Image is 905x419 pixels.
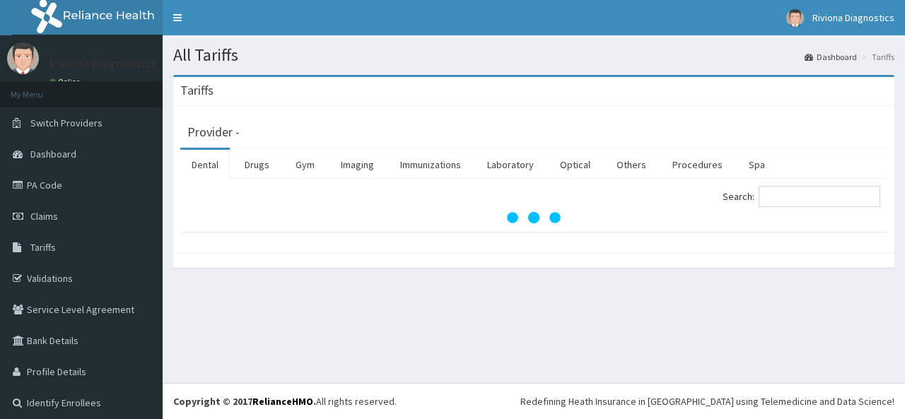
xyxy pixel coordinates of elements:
[476,150,545,179] a: Laboratory
[786,9,804,27] img: User Image
[173,395,316,408] strong: Copyright © 2017 .
[233,150,281,179] a: Drugs
[506,189,562,246] svg: audio-loading
[49,57,156,70] p: Riviona Diagnostics
[7,42,39,74] img: User Image
[812,11,894,24] span: Riviona Diagnostics
[389,150,472,179] a: Immunizations
[520,394,894,408] div: Redefining Heath Insurance in [GEOGRAPHIC_DATA] using Telemedicine and Data Science!
[737,150,776,179] a: Spa
[30,241,56,254] span: Tariffs
[30,117,103,129] span: Switch Providers
[173,46,894,64] h1: All Tariffs
[723,186,880,207] label: Search:
[329,150,385,179] a: Imaging
[661,150,734,179] a: Procedures
[163,383,905,419] footer: All rights reserved.
[858,51,894,63] li: Tariffs
[284,150,326,179] a: Gym
[49,77,83,87] a: Online
[180,150,230,179] a: Dental
[30,148,76,160] span: Dashboard
[180,84,214,97] h3: Tariffs
[252,395,313,408] a: RelianceHMO
[805,51,857,63] a: Dashboard
[759,186,880,207] input: Search:
[605,150,658,179] a: Others
[549,150,602,179] a: Optical
[30,210,58,223] span: Claims
[187,126,240,138] h3: Provider -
